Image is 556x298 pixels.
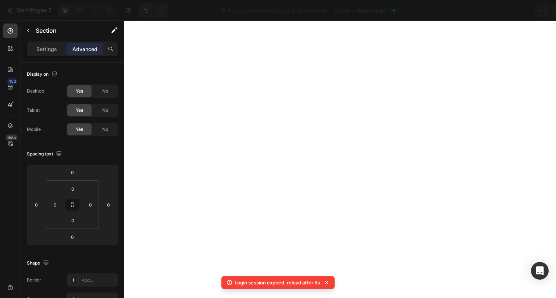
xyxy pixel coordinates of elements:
[50,199,61,210] input: 0px
[82,277,116,284] div: Add...
[6,134,18,140] div: Beta
[486,7,498,14] span: Save
[357,7,385,14] span: Sales page
[480,3,504,18] button: Save
[139,3,168,18] div: Undo/Redo
[36,26,96,35] p: Section
[65,183,80,194] input: 0px
[76,88,83,94] span: Yes
[27,149,63,159] div: Spacing (px)
[235,279,320,286] p: Login session expired, reload after 5s
[27,107,40,114] div: Tablet
[103,199,114,210] input: 0
[102,88,108,94] span: No
[65,167,80,178] input: 0
[76,107,83,114] span: Yes
[353,7,354,14] span: /
[27,277,41,283] div: Border
[72,45,97,53] p: Advanced
[76,126,83,133] span: Yes
[31,199,42,210] input: 0
[27,126,41,133] div: Mobile
[102,107,108,114] span: No
[85,199,96,210] input: 0px
[65,231,80,243] input: 0
[48,6,51,15] p: 7
[3,3,55,18] button: 7
[7,78,18,84] div: 450
[27,88,44,94] div: Desktop
[124,21,556,298] iframe: Design area
[27,69,59,79] div: Display on
[27,258,50,268] div: Shape
[531,262,549,280] div: Open Intercom Messenger
[65,215,80,226] input: 0px
[36,45,57,53] p: Settings
[102,126,108,133] span: No
[513,7,532,14] div: Publish
[507,3,538,18] button: Publish
[227,7,351,14] span: Sales Funnel (direct) LuxLife Schlafmaske - Dailixir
